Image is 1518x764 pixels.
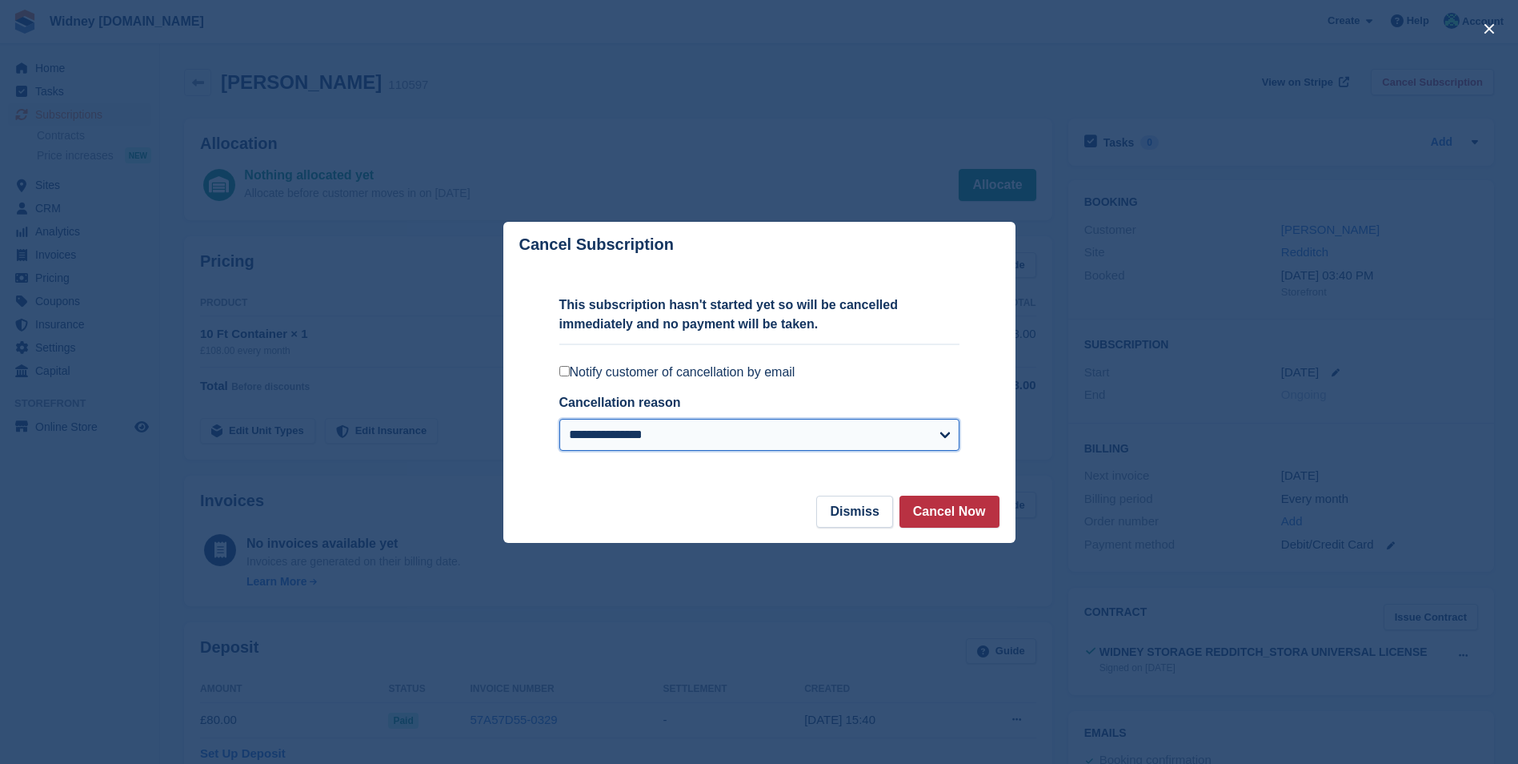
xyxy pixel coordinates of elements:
[559,366,570,376] input: Notify customer of cancellation by email
[519,235,674,254] p: Cancel Subscription
[559,296,959,334] p: This subscription hasn't started yet so will be cancelled immediately and no payment will be taken.
[1476,16,1502,42] button: close
[899,496,999,528] button: Cancel Now
[816,496,892,528] button: Dismiss
[559,364,959,380] label: Notify customer of cancellation by email
[559,396,681,409] label: Cancellation reason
